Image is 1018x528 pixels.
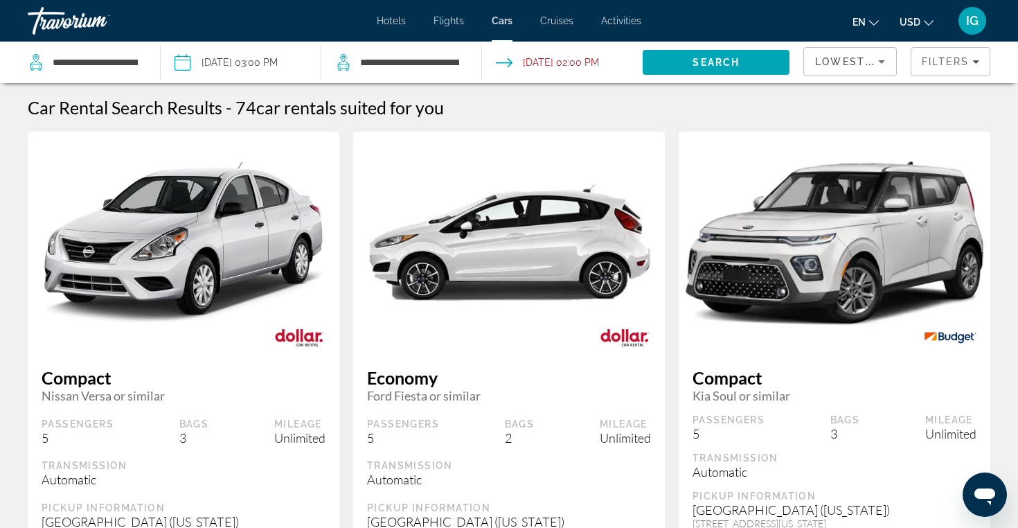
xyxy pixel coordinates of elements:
[852,17,866,28] span: en
[492,15,512,26] a: Cars
[693,464,976,479] div: Automatic
[353,178,665,306] img: Ford Fiesta or similar
[367,418,439,430] div: Passengers
[179,418,209,430] div: Bags
[600,418,651,430] div: Mileage
[274,418,325,430] div: Mileage
[911,47,990,76] button: Filters
[540,15,573,26] a: Cruises
[693,490,976,502] div: Pickup Information
[954,6,990,35] button: User Menu
[693,426,765,441] div: 5
[911,322,990,353] img: BUDGET
[175,42,278,83] button: Pickup date: Oct 18, 2025 03:00 PM
[693,414,765,426] div: Passengers
[377,15,406,26] a: Hotels
[42,472,325,487] div: Automatic
[42,418,114,430] div: Passengers
[925,414,976,426] div: Mileage
[585,322,665,353] img: DOLLAR
[226,97,232,118] span: -
[42,367,325,388] span: Compact
[256,97,444,118] span: car rentals suited for you
[601,15,641,26] a: Activities
[367,472,651,487] div: Automatic
[900,12,934,32] button: Change currency
[367,430,439,446] div: 5
[815,56,904,67] span: Lowest Price
[367,502,651,514] div: Pickup Information
[28,97,222,118] h1: Car Rental Search Results
[28,153,339,331] img: Nissan Versa or similar
[600,430,651,446] div: Unlimited
[367,367,651,388] span: Economy
[922,56,969,67] span: Filters
[693,367,976,388] span: Compact
[900,17,920,28] span: USD
[693,57,740,68] span: Search
[693,502,976,518] div: [GEOGRAPHIC_DATA] ([US_STATE])
[505,430,535,446] div: 2
[693,452,976,464] div: Transmission
[679,145,990,340] img: Kia Soul or similar
[434,15,464,26] a: Flights
[179,430,209,446] div: 3
[966,14,979,28] span: IG
[815,53,885,70] mat-select: Sort by
[496,42,599,83] button: Open drop-off date and time picker
[42,388,325,403] span: Nissan Versa or similar
[693,388,976,403] span: Kia Soul or similar
[260,322,339,353] img: DOLLAR
[830,414,860,426] div: Bags
[235,97,444,118] h2: 74
[42,430,114,446] div: 5
[963,473,1007,517] iframe: Button to launch messaging window
[505,418,535,430] div: Bags
[42,459,325,472] div: Transmission
[367,459,651,472] div: Transmission
[830,426,860,441] div: 3
[925,426,976,441] div: Unlimited
[42,502,325,514] div: Pickup Information
[643,50,789,75] button: Search
[51,52,139,73] input: Search pickup location
[274,430,325,446] div: Unlimited
[359,52,461,73] input: Search dropoff location
[28,3,166,39] a: Travorium
[852,12,879,32] button: Change language
[367,388,651,403] span: Ford Fiesta or similar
